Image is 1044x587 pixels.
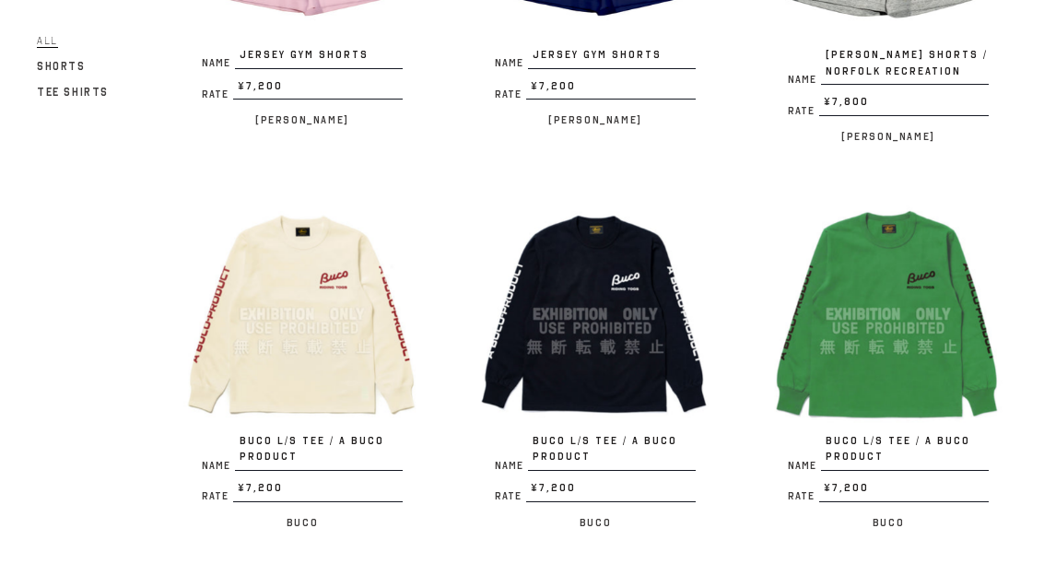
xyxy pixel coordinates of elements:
p: Buco [769,511,1007,534]
a: BUCO L/S TEE / A BUCO PRODUCT NameBUCO L/S TEE / A BUCO PRODUCT Rate¥7,200 Buco [769,195,1007,534]
span: ¥7,200 [526,480,696,502]
span: Rate [788,106,819,116]
span: Rate [495,89,526,100]
p: [PERSON_NAME] [769,125,1007,147]
span: ¥7,200 [526,78,696,100]
span: Name [495,461,528,471]
span: Rate [202,491,233,501]
span: ¥7,200 [819,480,989,502]
span: JERSEY GYM SHORTS [528,47,696,69]
span: BUCO L/S TEE / A BUCO PRODUCT [821,433,989,471]
p: Buco [476,511,714,534]
a: Tee Shirts [37,81,109,103]
span: Rate [202,89,233,100]
span: BUCO L/S TEE / A BUCO PRODUCT [528,433,696,471]
span: [PERSON_NAME] SHORTS / NORFOLK RECREATION [821,47,989,85]
a: BUCO L/S TEE / A BUCO PRODUCT NameBUCO L/S TEE / A BUCO PRODUCT Rate¥7,200 Buco [183,195,421,534]
p: Buco [183,511,421,534]
span: Rate [788,491,819,501]
span: Name [202,58,235,68]
a: Shorts [37,55,86,77]
span: Name [788,75,821,85]
span: ¥7,800 [819,94,989,116]
p: [PERSON_NAME] [476,109,714,131]
span: Name [202,461,235,471]
span: All [37,34,58,48]
span: Name [495,58,528,68]
span: Name [788,461,821,471]
span: Tee Shirts [37,86,109,99]
a: BUCO L/S TEE / A BUCO PRODUCT NameBUCO L/S TEE / A BUCO PRODUCT Rate¥7,200 Buco [476,195,714,534]
a: All [37,29,58,52]
span: JERSEY GYM SHORTS [235,47,403,69]
span: BUCO L/S TEE / A BUCO PRODUCT [235,433,403,471]
p: [PERSON_NAME] [183,109,421,131]
span: Rate [495,491,526,501]
span: ¥7,200 [233,480,403,502]
span: ¥7,200 [233,78,403,100]
span: Shorts [37,60,86,73]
